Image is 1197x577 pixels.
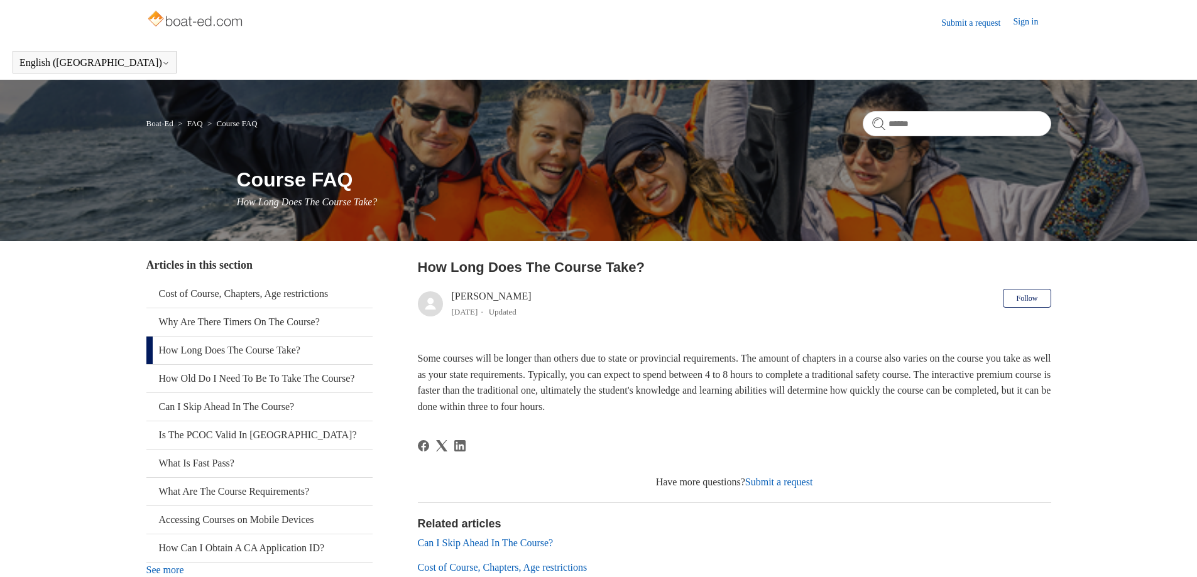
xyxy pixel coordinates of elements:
button: English ([GEOGRAPHIC_DATA]) [19,57,170,68]
a: Submit a request [941,16,1013,30]
a: Cost of Course, Chapters, Age restrictions [418,562,588,573]
span: Articles in this section [146,259,253,271]
a: X Corp [436,440,447,451]
time: 03/21/2024, 11:28 [452,307,478,316]
a: FAQ [187,119,203,128]
svg: Share this page on X Corp [436,440,447,451]
button: Follow Article [1003,289,1051,308]
div: [PERSON_NAME] [452,289,532,319]
a: Accessing Courses on Mobile Devices [146,506,373,534]
a: Boat-Ed [146,119,173,128]
a: Why Are There Timers On The Course? [146,308,373,336]
div: Have more questions? [418,475,1051,490]
a: See more [146,564,184,575]
input: Search [863,111,1051,136]
img: Boat-Ed Help Center home page [146,8,246,33]
a: Cost of Course, Chapters, Age restrictions [146,280,373,308]
a: What Is Fast Pass? [146,450,373,477]
li: Boat-Ed [146,119,176,128]
a: Facebook [418,440,429,451]
a: What Are The Course Requirements? [146,478,373,505]
a: How Long Does The Course Take? [146,337,373,364]
a: Sign in [1013,15,1051,30]
li: Course FAQ [205,119,258,128]
a: How Old Do I Need To Be To Take The Course? [146,365,373,392]
svg: Share this page on Facebook [418,440,429,451]
a: Course FAQ [217,119,258,128]
li: Updated [489,307,517,316]
p: Some courses will be longer than others due to state or provincial requirements. The amount of ch... [418,350,1051,414]
a: LinkedIn [454,440,466,451]
span: How Long Does The Course Take? [237,197,378,207]
h1: Course FAQ [237,164,1051,195]
div: Live chat [1155,535,1188,568]
a: Can I Skip Ahead In The Course? [418,537,554,548]
a: Is The PCOC Valid In [GEOGRAPHIC_DATA]? [146,421,373,449]
a: Can I Skip Ahead In The Course? [146,393,373,421]
li: FAQ [175,119,205,128]
svg: Share this page on LinkedIn [454,440,466,451]
h2: Related articles [418,515,1051,532]
h2: How Long Does The Course Take? [418,257,1051,278]
a: Submit a request [745,477,813,487]
a: How Can I Obtain A CA Application ID? [146,534,373,562]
